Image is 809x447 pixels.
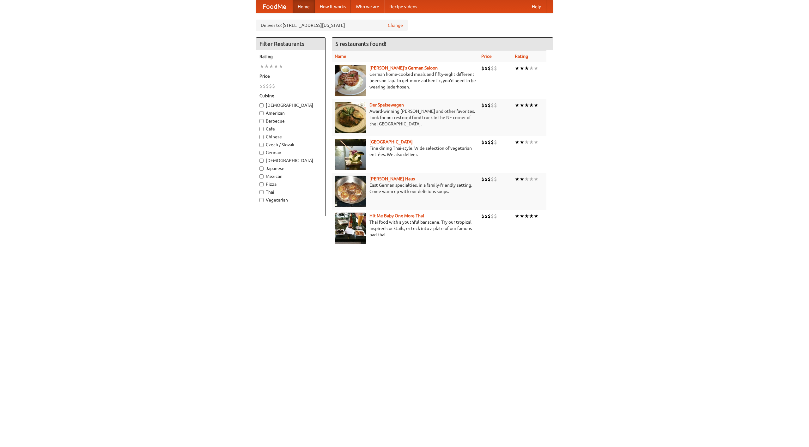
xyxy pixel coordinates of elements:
input: Pizza [259,182,264,186]
a: [GEOGRAPHIC_DATA] [369,139,413,144]
input: Japanese [259,166,264,171]
h5: Price [259,73,322,79]
li: ★ [515,176,520,183]
li: $ [481,213,484,220]
a: How it works [315,0,351,13]
input: Barbecue [259,119,264,123]
li: ★ [529,65,534,72]
input: Vegetarian [259,198,264,202]
li: ★ [515,102,520,109]
a: FoodMe [256,0,293,13]
li: $ [272,82,275,89]
p: Thai food with a youthful bar scene. Try our tropical inspired cocktails, or tuck into a plate of... [335,219,476,238]
h5: Cuisine [259,93,322,99]
li: $ [491,65,494,72]
input: [DEMOGRAPHIC_DATA] [259,159,264,163]
img: esthers.jpg [335,65,366,96]
input: Mexican [259,174,264,178]
label: American [259,110,322,116]
label: Thai [259,189,322,195]
a: Hit Me Baby One More Thai [369,213,424,218]
a: Who we are [351,0,384,13]
li: ★ [274,63,278,70]
li: $ [263,82,266,89]
label: German [259,149,322,156]
label: Mexican [259,173,322,179]
li: ★ [520,176,524,183]
li: $ [481,139,484,146]
li: $ [488,139,491,146]
li: $ [491,102,494,109]
img: babythai.jpg [335,213,366,244]
a: [PERSON_NAME]'s German Saloon [369,65,438,70]
div: Deliver to: [STREET_ADDRESS][US_STATE] [256,20,408,31]
li: $ [488,65,491,72]
label: Czech / Slovak [259,142,322,148]
li: $ [484,102,488,109]
li: $ [494,102,497,109]
li: $ [491,213,494,220]
li: $ [259,82,263,89]
li: ★ [515,139,520,146]
input: Cafe [259,127,264,131]
li: ★ [534,65,538,72]
h5: Rating [259,53,322,60]
li: ★ [529,176,534,183]
li: $ [491,139,494,146]
li: $ [484,65,488,72]
input: German [259,151,264,155]
li: $ [481,176,484,183]
input: American [259,111,264,115]
li: ★ [529,139,534,146]
label: Cafe [259,126,322,132]
a: [PERSON_NAME] Haus [369,176,415,181]
img: satay.jpg [335,139,366,170]
li: ★ [520,102,524,109]
img: kohlhaus.jpg [335,176,366,207]
ng-pluralize: 5 restaurants found! [335,41,386,47]
li: ★ [259,63,264,70]
li: ★ [534,102,538,109]
input: [DEMOGRAPHIC_DATA] [259,103,264,107]
li: ★ [529,213,534,220]
li: ★ [515,65,520,72]
li: $ [494,213,497,220]
label: Pizza [259,181,322,187]
li: $ [484,213,488,220]
li: $ [494,176,497,183]
li: ★ [264,63,269,70]
a: Home [293,0,315,13]
label: [DEMOGRAPHIC_DATA] [259,157,322,164]
li: $ [494,65,497,72]
li: ★ [534,139,538,146]
input: Czech / Slovak [259,143,264,147]
li: $ [481,65,484,72]
li: ★ [529,102,534,109]
li: ★ [520,139,524,146]
label: Barbecue [259,118,322,124]
li: ★ [524,213,529,220]
p: East German specialties, in a family-friendly setting. Come warm up with our delicious soups. [335,182,476,195]
a: Name [335,54,346,59]
li: ★ [534,213,538,220]
a: Recipe videos [384,0,422,13]
li: ★ [524,65,529,72]
li: ★ [524,139,529,146]
input: Chinese [259,135,264,139]
li: ★ [520,213,524,220]
li: ★ [515,213,520,220]
a: Rating [515,54,528,59]
li: $ [491,176,494,183]
li: ★ [534,176,538,183]
a: Der Speisewagen [369,102,404,107]
img: speisewagen.jpg [335,102,366,133]
p: Fine dining Thai-style. Wide selection of vegetarian entrées. We also deliver. [335,145,476,158]
li: $ [269,82,272,89]
label: Vegetarian [259,197,322,203]
li: $ [488,102,491,109]
li: ★ [520,65,524,72]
